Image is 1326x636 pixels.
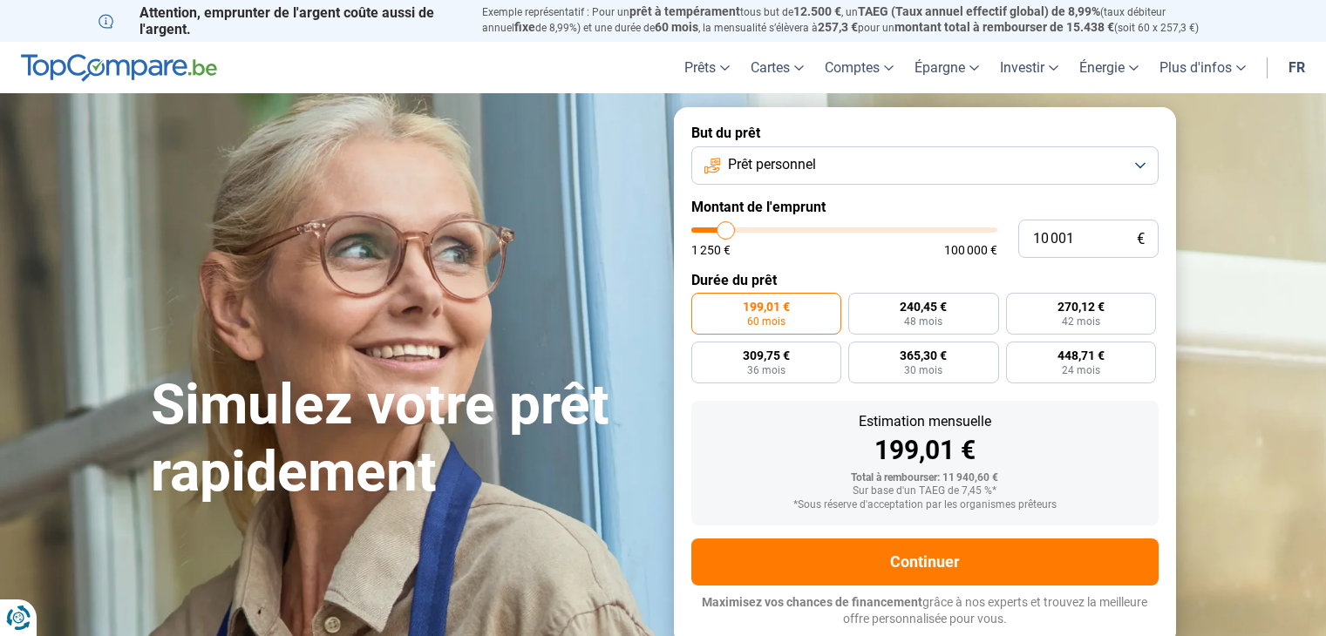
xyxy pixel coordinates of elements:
[858,4,1100,18] span: TAEG (Taux annuel effectif global) de 8,99%
[1057,301,1105,313] span: 270,12 €
[705,499,1145,511] div: *Sous réserve d'acceptation par les organismes prêteurs
[793,4,841,18] span: 12.500 €
[691,272,1159,288] label: Durée du prêt
[740,42,814,93] a: Cartes
[705,437,1145,463] div: 199,01 €
[691,125,1159,141] label: But du prêt
[691,538,1159,585] button: Continuer
[1057,349,1105,362] span: 448,71 €
[514,20,535,34] span: fixe
[1137,232,1145,247] span: €
[1278,42,1316,93] a: fr
[691,244,731,256] span: 1 250 €
[900,349,947,362] span: 365,30 €
[747,316,785,327] span: 60 mois
[818,20,858,34] span: 257,3 €
[1062,316,1100,327] span: 42 mois
[674,42,740,93] a: Prêts
[655,20,698,34] span: 60 mois
[743,349,790,362] span: 309,75 €
[904,316,942,327] span: 48 mois
[900,301,947,313] span: 240,45 €
[691,594,1159,628] p: grâce à nos experts et trouvez la meilleure offre personnalisée pour vous.
[99,4,461,37] p: Attention, emprunter de l'argent coûte aussi de l'argent.
[1149,42,1256,93] a: Plus d'infos
[904,365,942,376] span: 30 mois
[1069,42,1149,93] a: Énergie
[743,301,790,313] span: 199,01 €
[989,42,1069,93] a: Investir
[814,42,904,93] a: Comptes
[1062,365,1100,376] span: 24 mois
[691,146,1159,185] button: Prêt personnel
[691,199,1159,215] label: Montant de l'emprunt
[151,372,653,506] h1: Simulez votre prêt rapidement
[705,472,1145,484] div: Total à rembourser: 11 940,60 €
[629,4,740,18] span: prêt à tempérament
[944,244,997,256] span: 100 000 €
[705,415,1145,429] div: Estimation mensuelle
[705,485,1145,497] div: Sur base d'un TAEG de 7,45 %*
[728,155,816,174] span: Prêt personnel
[21,54,217,82] img: TopCompare
[482,4,1228,36] p: Exemple représentatif : Pour un tous but de , un (taux débiteur annuel de 8,99%) et une durée de ...
[894,20,1114,34] span: montant total à rembourser de 15.438 €
[702,595,922,609] span: Maximisez vos chances de financement
[904,42,989,93] a: Épargne
[747,365,785,376] span: 36 mois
